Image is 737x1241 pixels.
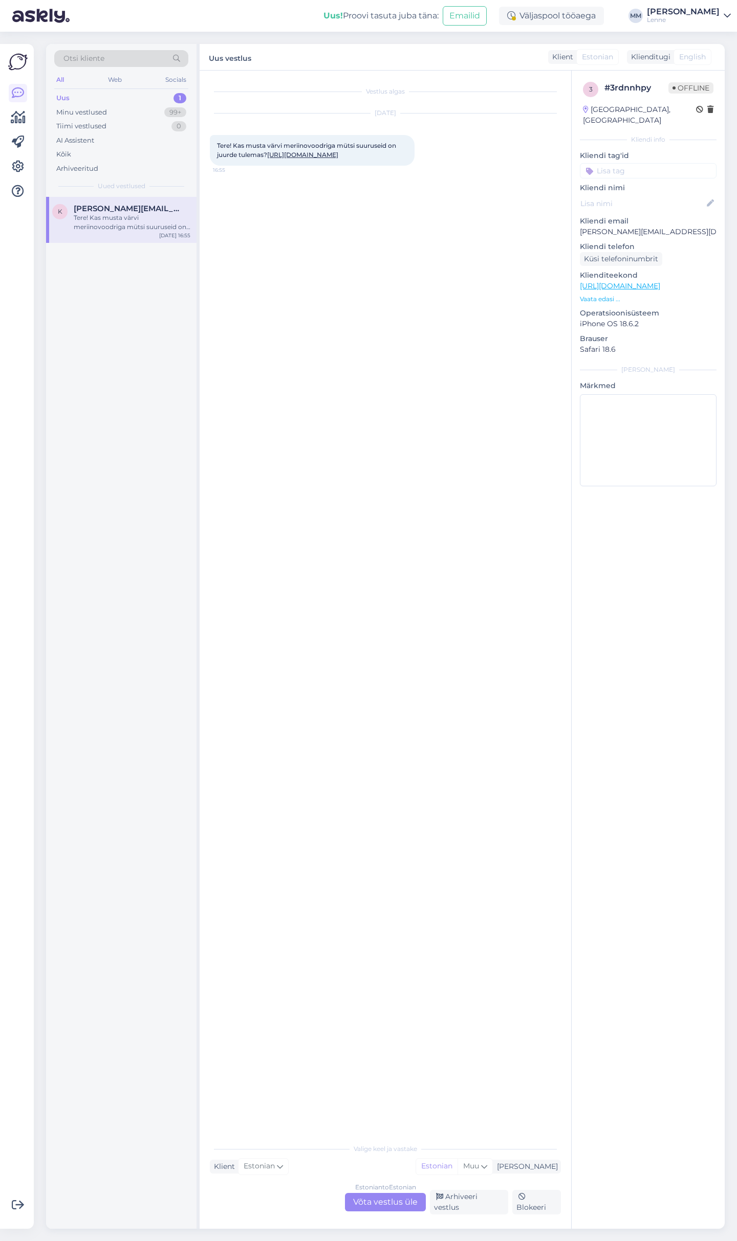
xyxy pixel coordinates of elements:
[56,121,106,131] div: Tiimi vestlused
[580,319,717,329] p: iPhone OS 18.6.2
[210,1144,561,1154] div: Valige keel ja vastake
[499,7,604,25] div: Väljaspool tööaega
[74,204,180,213] span: krista.kbi@gmail.com
[209,50,251,64] label: Uus vestlus
[345,1193,426,1211] div: Võta vestlus üle
[647,16,720,24] div: Lenne
[56,107,107,118] div: Minu vestlused
[512,1190,561,1214] div: Blokeeri
[580,150,717,161] p: Kliendi tag'id
[580,333,717,344] p: Brauser
[582,52,613,62] span: Estonian
[548,52,573,62] div: Klient
[580,183,717,193] p: Kliendi nimi
[589,85,593,93] span: 3
[54,73,66,86] div: All
[493,1161,558,1172] div: [PERSON_NAME]
[267,151,338,159] a: [URL][DOMAIN_NAME]
[580,380,717,391] p: Märkmed
[580,241,717,252] p: Kliendi telefon
[210,87,561,96] div: Vestlus algas
[106,73,124,86] div: Web
[164,107,186,118] div: 99+
[580,216,717,227] p: Kliendi email
[580,135,717,144] div: Kliendi info
[463,1161,479,1170] span: Muu
[580,344,717,355] p: Safari 18.6
[580,365,717,374] div: [PERSON_NAME]
[63,53,104,64] span: Otsi kliente
[171,121,186,131] div: 0
[679,52,706,62] span: English
[580,295,717,304] p: Vaata edasi ...
[580,270,717,281] p: Klienditeekond
[604,82,668,94] div: # 3rdnnhpy
[580,227,717,237] p: [PERSON_NAME][EMAIL_ADDRESS][DOMAIN_NAME]
[580,163,717,178] input: Lisa tag
[213,166,251,174] span: 16:55
[580,198,705,209] input: Lisa nimi
[8,52,28,72] img: Askly Logo
[647,8,720,16] div: [PERSON_NAME]
[323,10,439,22] div: Proovi tasuta juba täna:
[628,9,643,23] div: MM
[56,93,70,103] div: Uus
[210,108,561,118] div: [DATE]
[210,1161,235,1172] div: Klient
[416,1159,458,1174] div: Estonian
[58,208,62,215] span: k
[98,182,145,191] span: Uued vestlused
[56,149,71,160] div: Kõik
[647,8,731,24] a: [PERSON_NAME]Lenne
[217,142,398,159] span: Tere! Kas musta värvi meriinovoodriga mütsi suuruseid on juurde tulemas?
[56,136,94,146] div: AI Assistent
[430,1190,508,1214] div: Arhiveeri vestlus
[163,73,188,86] div: Socials
[580,281,660,290] a: [URL][DOMAIN_NAME]
[580,252,662,266] div: Küsi telefoninumbrit
[627,52,670,62] div: Klienditugi
[355,1183,416,1192] div: Estonian to Estonian
[159,232,190,239] div: [DATE] 16:55
[668,82,713,94] span: Offline
[174,93,186,103] div: 1
[74,213,190,232] div: Tere! Kas musta värvi meriinovoodriga mütsi suuruseid on juurde tulemas? [URL][DOMAIN_NAME]
[323,11,343,20] b: Uus!
[443,6,487,26] button: Emailid
[583,104,696,126] div: [GEOGRAPHIC_DATA], [GEOGRAPHIC_DATA]
[56,164,98,174] div: Arhiveeritud
[580,308,717,319] p: Operatsioonisüsteem
[244,1161,275,1172] span: Estonian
